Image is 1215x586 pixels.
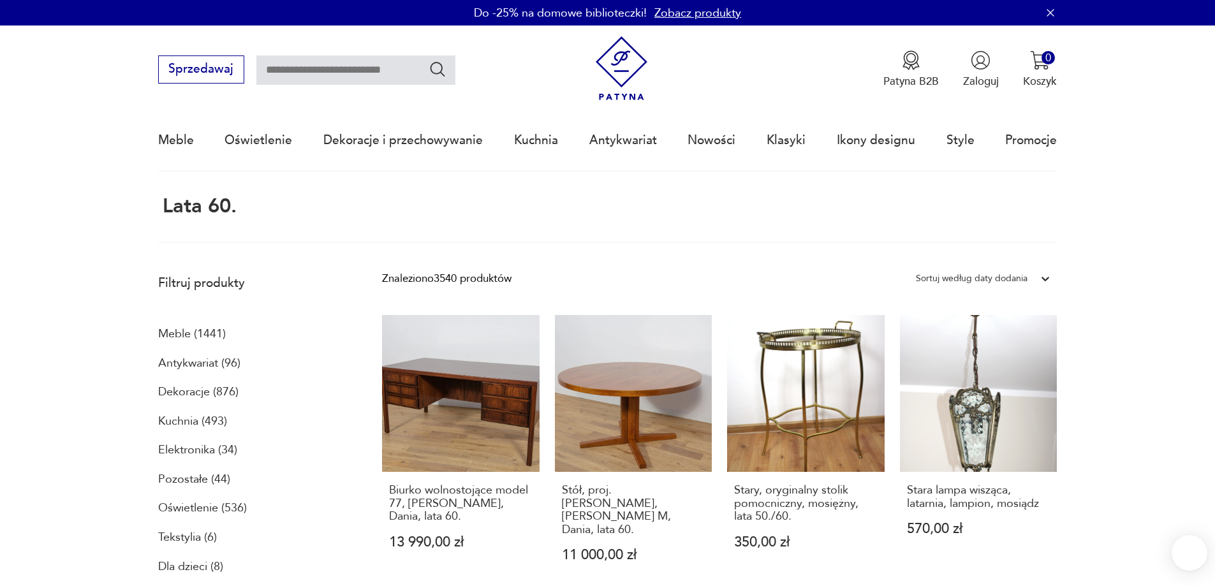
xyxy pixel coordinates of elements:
a: Dekoracje i przechowywanie [323,111,483,170]
div: 0 [1042,51,1055,64]
button: Patyna B2B [883,50,939,89]
a: Meble [158,111,194,170]
p: Patyna B2B [883,74,939,89]
a: Style [946,111,975,170]
img: Ikona koszyka [1030,50,1050,70]
a: Zobacz produkty [654,5,741,21]
a: Oświetlenie [225,111,292,170]
img: Ikona medalu [901,50,921,70]
div: Sortuj według daty dodania [916,270,1027,287]
h1: lata 60. [158,196,237,217]
a: Antykwariat (96) [158,353,240,374]
a: Tekstylia (6) [158,527,217,548]
a: Klasyki [767,111,806,170]
a: Elektronika (34) [158,439,237,461]
p: Zaloguj [963,74,999,89]
div: Znaleziono 3540 produktów [382,270,512,287]
a: Promocje [1005,111,1057,170]
button: Zaloguj [963,50,999,89]
a: Oświetlenie (536) [158,497,247,519]
button: 0Koszyk [1023,50,1057,89]
h3: Stół, proj. [PERSON_NAME], [PERSON_NAME] M, Dania, lata 60. [562,484,705,536]
h3: Stara lampa wisząca, latarnia, lampion, mosiądz [907,484,1050,510]
img: Patyna - sklep z meblami i dekoracjami vintage [589,36,654,101]
p: Filtruj produkty [158,275,346,291]
a: Sprzedawaj [158,65,244,75]
img: Ikonka użytkownika [971,50,990,70]
a: Dekoracje (876) [158,381,239,403]
p: Do -25% na domowe biblioteczki! [474,5,647,21]
h3: Stary, oryginalny stolik pomocniczny, mosiężny, lata 50./60. [734,484,878,523]
p: 570,00 zł [907,522,1050,536]
p: 350,00 zł [734,536,878,549]
h3: Biurko wolnostojące model 77, [PERSON_NAME], Dania, lata 60. [389,484,533,523]
a: Dla dzieci (8) [158,556,223,578]
a: Kuchnia [514,111,558,170]
p: 11 000,00 zł [562,548,705,562]
p: Koszyk [1023,74,1057,89]
iframe: Smartsupp widget button [1172,535,1207,571]
a: Antykwariat [589,111,657,170]
a: Ikony designu [837,111,915,170]
a: Nowości [688,111,735,170]
a: Meble (1441) [158,323,226,345]
p: 13 990,00 zł [389,536,533,549]
button: Sprzedawaj [158,55,244,84]
button: Szukaj [429,60,447,78]
a: Kuchnia (493) [158,411,227,432]
a: Ikona medaluPatyna B2B [883,50,939,89]
a: Pozostałe (44) [158,469,230,490]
